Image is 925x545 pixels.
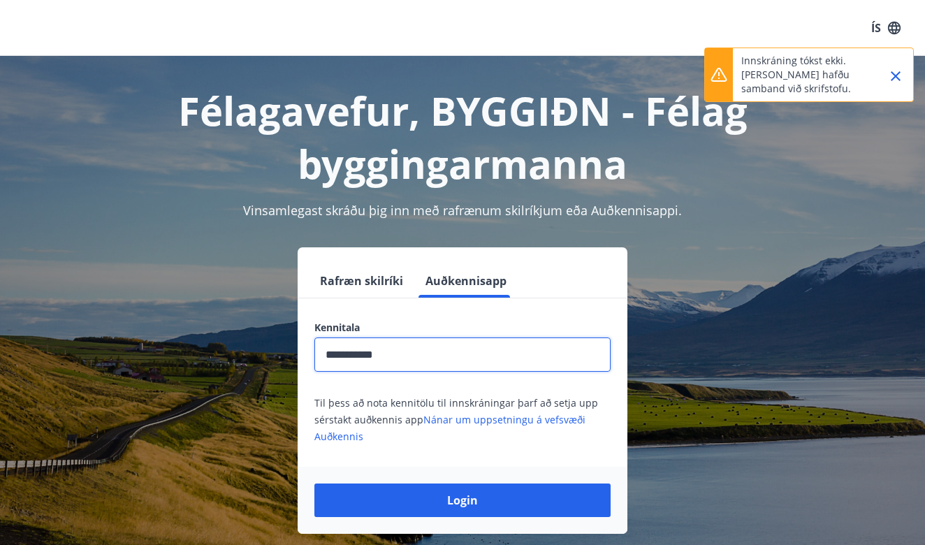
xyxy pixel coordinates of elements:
button: Auðkennisapp [420,264,512,298]
a: Nánar um uppsetningu á vefsvæði Auðkennis [314,413,585,443]
button: Rafræn skilríki [314,264,409,298]
button: ÍS [864,15,908,41]
button: Close [884,64,908,88]
h1: Félagavefur, BYGGIÐN - Félag byggingarmanna [17,84,908,190]
span: Vinsamlegast skráðu þig inn með rafrænum skilríkjum eða Auðkennisappi. [243,202,682,219]
p: Innskráning tókst ekki. [PERSON_NAME] hafðu samband við skrifstofu. [741,54,864,96]
span: Til þess að nota kennitölu til innskráningar þarf að setja upp sérstakt auðkennis app [314,396,598,443]
label: Kennitala [314,321,611,335]
button: Login [314,484,611,517]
